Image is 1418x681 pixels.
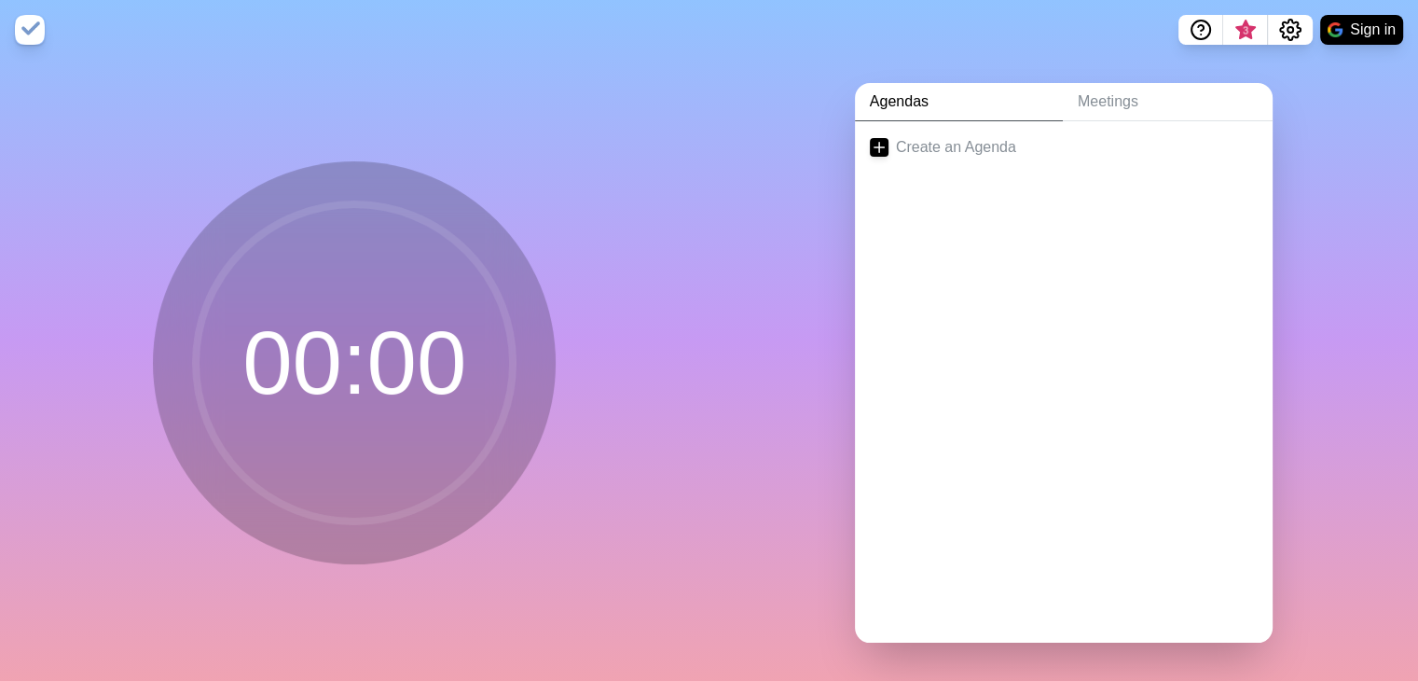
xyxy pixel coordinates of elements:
img: timeblocks logo [15,15,45,45]
button: Help [1178,15,1223,45]
img: google logo [1328,22,1342,37]
button: Sign in [1320,15,1403,45]
a: Create an Agenda [855,121,1273,174]
span: 3 [1238,23,1253,38]
a: Agendas [855,83,1063,121]
button: Settings [1268,15,1313,45]
button: What’s new [1223,15,1268,45]
a: Meetings [1063,83,1273,121]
